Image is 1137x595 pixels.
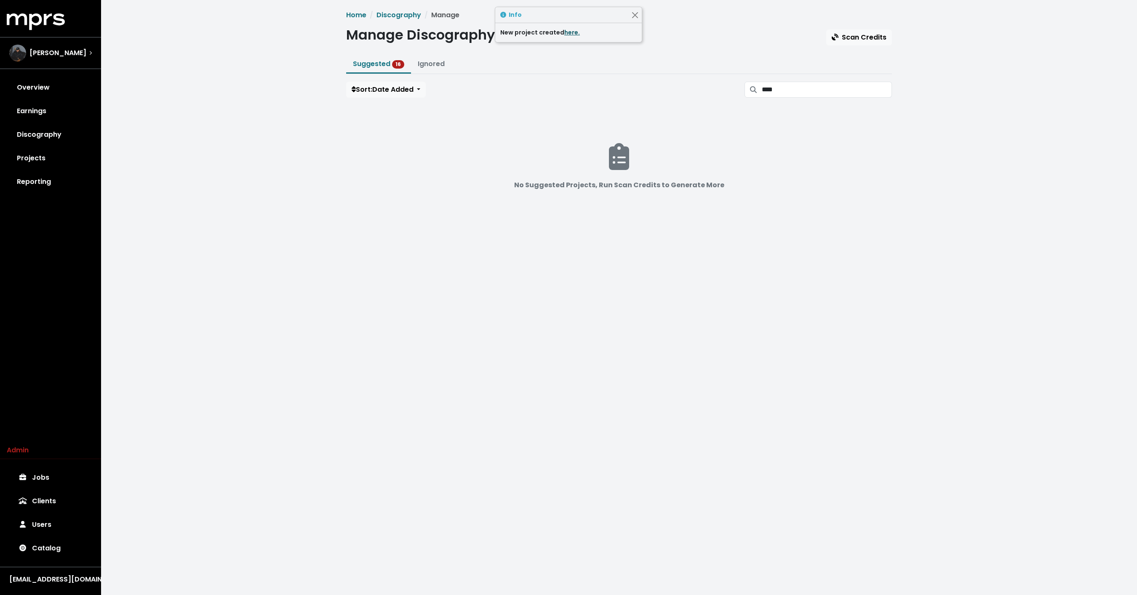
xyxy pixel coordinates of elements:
span: [PERSON_NAME] [29,48,86,58]
a: Projects [7,146,94,170]
nav: breadcrumb [346,10,892,20]
a: mprs logo [7,16,65,26]
a: Overview [7,76,94,99]
a: Clients [7,489,94,513]
a: Discography [7,123,94,146]
img: The selected account / producer [9,45,26,61]
span: Scan Credits [832,32,886,42]
li: Manage [421,10,459,20]
a: Suggested 16 [353,59,404,69]
b: No Suggested Projects, Run Scan Credits to Generate More [514,180,724,190]
a: Jobs [7,466,94,489]
a: Catalog [7,537,94,560]
a: Earnings [7,99,94,123]
a: Discography [376,10,421,20]
button: Close [630,11,639,19]
span: Sort: Date Added [352,85,414,94]
a: Users [7,513,94,537]
a: Ignored [418,59,445,69]
div: New project created [500,28,637,37]
button: Sort:Date Added [346,82,426,98]
a: here. [564,28,580,37]
button: Scan Credits [826,29,892,45]
span: 16 [392,60,404,69]
a: Home [346,10,366,20]
a: Reporting [7,170,94,194]
input: Search suggested projects [762,82,892,98]
strong: Info [509,11,522,19]
h1: Manage Discography [346,27,495,43]
div: [EMAIL_ADDRESS][DOMAIN_NAME] [9,574,92,584]
button: [EMAIL_ADDRESS][DOMAIN_NAME] [7,574,94,585]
